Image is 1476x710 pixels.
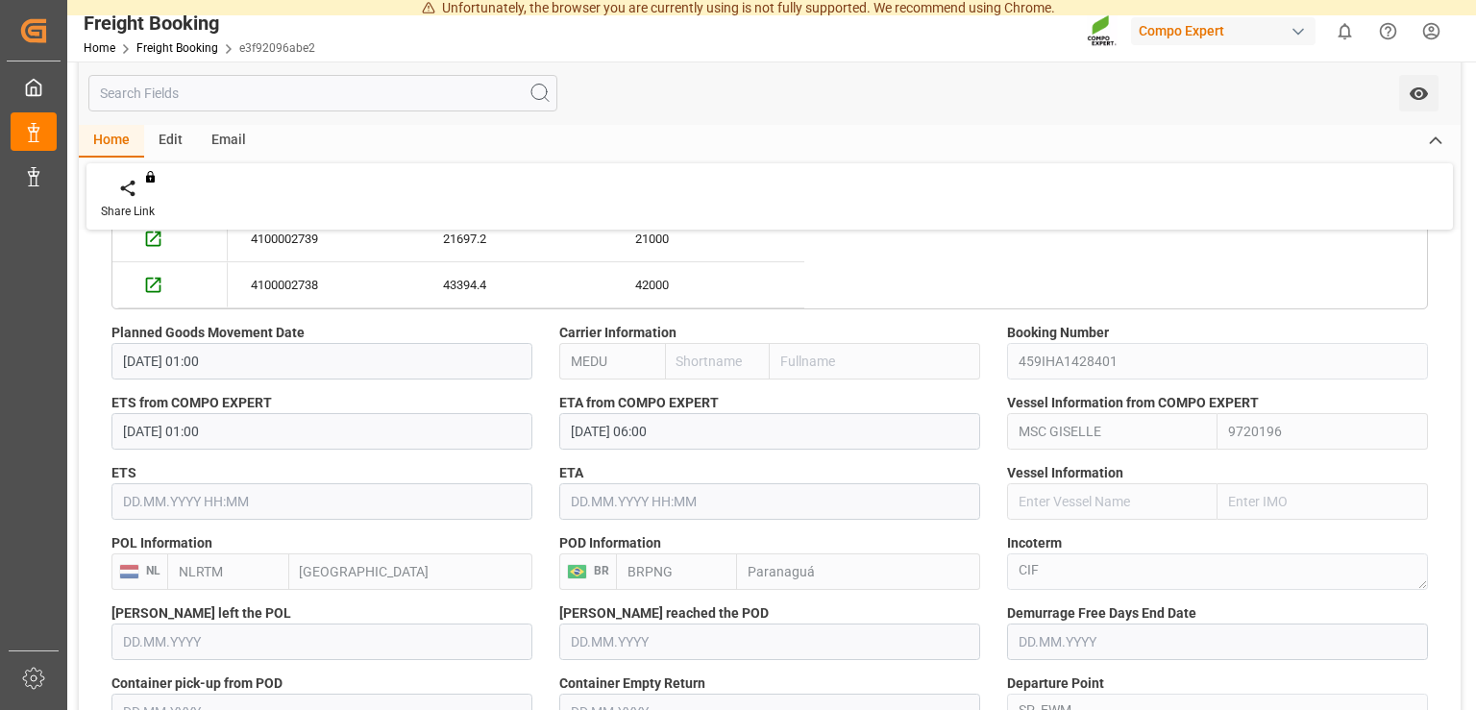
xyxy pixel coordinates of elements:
input: Enter IMO [1218,413,1428,450]
div: Press SPACE to select this row. [112,216,228,262]
span: POD Information [559,533,661,553]
span: Demurrage Free Days End Date [1007,603,1196,624]
button: open menu [1399,75,1439,111]
span: POL Information [111,533,212,553]
span: ETS [111,463,136,483]
div: Email [197,125,260,158]
input: DD.MM.YYYY [559,624,980,660]
img: Screenshot%202023-09-29%20at%2010.02.21.png_1712312052.png [1087,14,1118,48]
button: Compo Expert [1131,12,1323,49]
span: Container Empty Return [559,673,705,694]
div: 21000 [612,216,804,261]
input: DD.MM.YYYY HH:MM [111,413,532,450]
span: ETA from COMPO EXPERT [559,393,719,413]
div: Freight Booking [84,9,315,37]
input: Enter Vessel Name [1007,483,1218,520]
div: 4100002739 [228,216,420,261]
input: Shortname [665,343,771,379]
button: Help Center [1366,10,1410,53]
input: SCAC [559,343,665,379]
span: Vessel Information from COMPO EXPERT [1007,393,1259,413]
div: Press SPACE to select this row. [228,262,804,308]
button: show 0 new notifications [1323,10,1366,53]
input: Search Fields [88,75,557,111]
input: DD.MM.YYYY HH:MM [111,483,532,520]
div: 21697.2 [420,216,612,261]
span: Departure Point [1007,673,1104,694]
span: [PERSON_NAME] left the POL [111,603,291,624]
input: DD.MM.YYYY [1007,624,1428,660]
input: Fullname [770,343,980,379]
div: Press SPACE to select this row. [228,216,804,262]
input: DD.MM.YYYY [111,624,532,660]
input: Enter Port Name [289,553,532,590]
span: ETA [559,463,583,483]
span: Carrier Information [559,323,676,343]
span: Booking Number [1007,323,1109,343]
div: Press SPACE to select this row. [112,262,228,308]
input: Enter Locode [167,553,289,590]
span: Planned Goods Movement Date [111,323,305,343]
textarea: CIF [1007,553,1428,590]
input: Enter Port Name [737,553,980,590]
input: Enter Locode [616,553,737,590]
span: ETS from COMPO EXPERT [111,393,272,413]
input: DD.MM.YYYY HH:MM [111,343,532,379]
div: 43394.4 [420,262,612,307]
input: DD.MM.YYYY HH:MM [559,413,980,450]
div: 4100002738 [228,262,420,307]
span: [PERSON_NAME] reached the POD [559,603,769,624]
input: Enter IMO [1218,483,1428,520]
input: Enter Vessel Name [1007,413,1218,450]
span: Container pick-up from POD [111,673,283,694]
div: Compo Expert [1131,17,1316,45]
a: Home [84,41,115,55]
div: Home [79,125,144,158]
span: Vessel Information [1007,463,1123,483]
span: Incoterm [1007,533,1062,553]
div: Edit [144,125,197,158]
div: 42000 [612,262,804,307]
input: DD.MM.YYYY HH:MM [559,483,980,520]
a: Freight Booking [136,41,218,55]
